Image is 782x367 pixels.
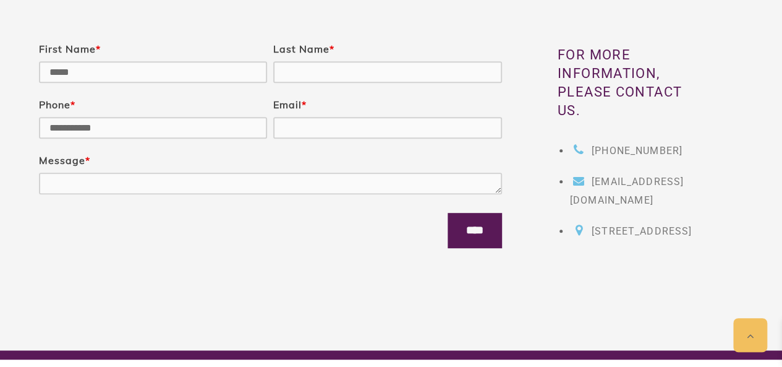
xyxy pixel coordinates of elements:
[592,225,692,237] span: [STREET_ADDRESS]
[39,43,101,55] label: First Name
[570,145,682,157] a: [PHONE_NUMBER]
[273,98,307,111] label: Email
[592,145,682,157] span: [PHONE_NUMBER]
[39,98,75,111] label: Phone
[273,43,334,55] label: Last Name
[570,176,684,206] a: [EMAIL_ADDRESS][DOMAIN_NAME]
[558,46,707,120] h3: For more information, please contact us.
[39,154,90,166] label: Message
